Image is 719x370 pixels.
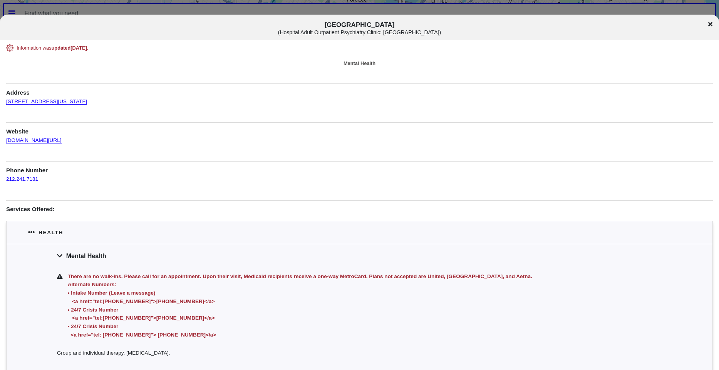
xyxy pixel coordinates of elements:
[6,91,87,105] a: [STREET_ADDRESS][US_STATE]
[6,169,38,182] a: 212.241.7181
[17,44,702,52] div: Information was
[61,21,658,35] span: [GEOGRAPHIC_DATA]
[66,272,662,339] div: There are no walk-ins. Please call for an appointment. Upon their visit, Medicaid recipients rece...
[52,45,89,51] span: updated [DATE] .
[6,130,62,143] a: [DOMAIN_NAME][URL]
[6,83,713,97] h1: Address
[6,161,713,174] h1: Phone Number
[39,228,63,237] div: Health
[6,122,713,135] h1: Website
[7,244,712,267] div: Mental Health
[6,60,713,67] div: Mental Health
[61,29,658,36] div: ( Hospital Adult Outpatient Psychiatry Clinic: [GEOGRAPHIC_DATA] )
[6,200,713,213] h1: Services Offered:
[7,344,712,365] div: Group and individual therapy, [MEDICAL_DATA].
